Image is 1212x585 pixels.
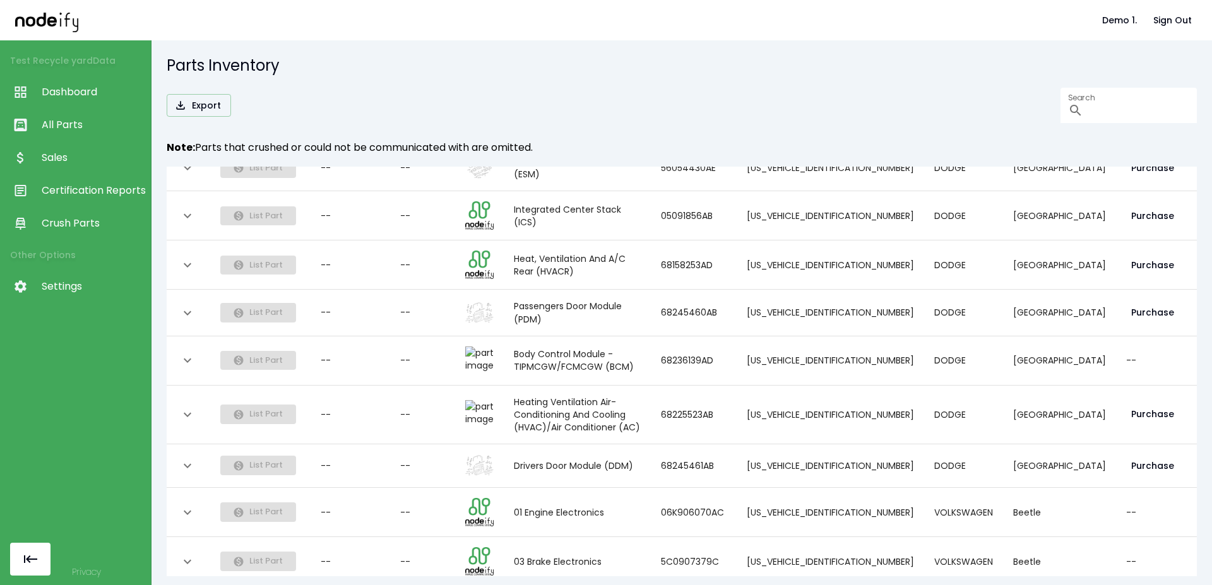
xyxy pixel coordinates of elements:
[737,191,924,240] td: [US_VEHICLE_IDENTIFICATION_NUMBER]
[504,240,651,290] td: Heat, Ventilation And A/C Rear (HVACR)
[1003,488,1116,537] td: Beetle
[321,354,380,367] div: --
[1126,301,1179,324] button: Purchase
[1126,403,1179,426] button: Purchase
[177,502,198,523] button: expand row
[167,139,1197,157] h6: Parts that crushed or could not be communicated with are omitted.
[1116,488,1197,537] td: --
[321,259,380,271] div: --
[42,150,145,165] span: Sales
[321,408,380,421] div: --
[504,444,651,488] td: Drivers Door Module (DDM)
[465,498,494,526] img: part image
[220,161,296,174] span: Must have an active sales channel before parts can be listed
[1126,157,1179,180] button: Purchase
[651,444,737,488] td: 68245461AB
[504,336,651,386] td: Body Control Module - TIPMCGW/FCMCGW (BCM)
[177,455,198,476] button: expand row
[924,336,1003,386] td: DODGE
[220,305,296,318] span: Must have an active sales channel before parts can be listed
[1003,191,1116,240] td: [GEOGRAPHIC_DATA]
[924,488,1003,537] td: VOLKSWAGEN
[390,488,455,537] td: --
[390,191,455,240] td: --
[220,459,296,471] span: Must have an active sales channel before parts can be listed
[390,386,455,444] td: --
[220,407,296,420] span: Must have an active sales channel before parts can be listed
[15,8,78,32] img: nodeify
[924,444,1003,488] td: DODGE
[321,459,380,472] div: --
[924,240,1003,290] td: DODGE
[504,191,651,240] td: Integrated Center Stack (ICS)
[465,201,494,230] img: part image
[167,56,1197,76] h5: Parts Inventory
[1068,92,1095,103] label: Search
[465,547,494,576] img: part image
[1126,204,1179,228] button: Purchase
[72,565,101,578] a: Privacy
[737,145,924,191] td: [US_VEHICLE_IDENTIFICATION_NUMBER]
[465,251,494,279] img: part image
[1003,444,1116,488] td: [GEOGRAPHIC_DATA]
[220,353,296,366] span: Must have an active sales channel before parts can be listed
[504,386,651,444] td: Heating Ventilation Air-Conditioning And Cooling (HVAC)/Air Conditioner (AC)
[390,290,455,336] td: --
[220,258,296,271] span: Must have an active sales channel before parts can be listed
[465,400,494,428] img: part image
[167,140,195,155] strong: Note:
[651,290,737,336] td: 68245460AB
[321,555,380,568] div: --
[321,162,380,174] div: --
[220,554,296,567] span: Must have an active sales channel before parts can be listed
[1116,336,1197,386] td: --
[1003,145,1116,191] td: [GEOGRAPHIC_DATA]
[651,145,737,191] td: 56054430AE
[737,240,924,290] td: [US_VEHICLE_IDENTIFICATION_NUMBER]
[924,145,1003,191] td: DODGE
[1003,336,1116,386] td: [GEOGRAPHIC_DATA]
[1003,386,1116,444] td: [GEOGRAPHIC_DATA]
[651,240,737,290] td: 68158253AD
[1003,290,1116,336] td: [GEOGRAPHIC_DATA]
[177,302,198,324] button: expand row
[390,336,455,386] td: --
[737,336,924,386] td: [US_VEHICLE_IDENTIFICATION_NUMBER]
[177,205,198,227] button: expand row
[651,386,737,444] td: 68225523AB
[651,488,737,537] td: 06K906070AC
[504,290,651,336] td: Passengers Door Module (PDM)
[42,117,145,133] span: All Parts
[177,551,198,572] button: expand row
[321,506,380,519] div: --
[651,191,737,240] td: 05091856AB
[167,94,231,117] button: Export
[390,240,455,290] td: --
[924,191,1003,240] td: DODGE
[465,158,494,179] img: part image
[1126,254,1179,277] button: Purchase
[220,209,296,222] span: Must have an active sales channel before parts can be listed
[220,505,296,517] span: Must have an active sales channel before parts can be listed
[924,386,1003,444] td: DODGE
[1148,9,1197,32] button: Sign Out
[177,404,198,425] button: expand row
[465,302,494,323] img: part image
[1097,9,1142,32] button: Demo 1.
[390,444,455,488] td: --
[1003,240,1116,290] td: [GEOGRAPHIC_DATA]
[321,210,380,222] div: --
[465,455,494,476] img: part image
[465,346,494,375] img: part image
[177,157,198,179] button: expand row
[42,279,145,294] span: Settings
[321,306,380,319] div: --
[42,85,145,100] span: Dashboard
[737,444,924,488] td: [US_VEHICLE_IDENTIFICATION_NUMBER]
[177,254,198,276] button: expand row
[504,488,651,537] td: 01 Engine Electronics
[42,183,145,198] span: Certification Reports
[924,290,1003,336] td: DODGE
[390,145,455,191] td: --
[651,336,737,386] td: 68236139AD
